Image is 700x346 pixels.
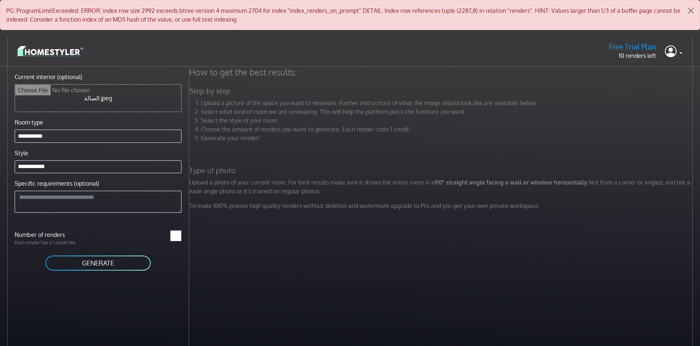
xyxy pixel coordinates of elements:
p: Upload a photo of your current room. For best results make sure it shows the entire room in a Not... [185,178,699,196]
li: Generate your render! [201,134,695,142]
h5: Step by step [185,86,699,96]
button: GENERATE [45,255,151,271]
button: Close [682,0,700,21]
img: logo-3de290ba35641baa71223ecac5eacb59cb85b4c7fdf211dc9aaecaaee71ea2f8.svg [18,45,83,57]
li: Choose the amount of renders you want to generate. Each render costs 1 credit. [201,125,695,134]
p: Each render has a 1 credit fee [10,239,98,246]
label: Number of renders [10,230,98,239]
li: Upload a picture of the space you want to renovate. Further instructions of what the image should... [201,98,695,107]
h5: Free Trial Plan [609,42,656,51]
p: To make 100% private high quality renders without deletion and watermark upgrade to Pro and you g... [185,201,699,210]
label: Specific requirements (optional) [15,179,99,188]
p: 10 renders left [609,51,656,60]
li: Select what kind of room we are renovating. This will help the platform place the furniture you w... [201,107,695,116]
h4: How to get the best results: [185,67,699,78]
label: Current interior (optional) [15,72,82,81]
label: Room type [15,118,43,127]
label: Style [15,149,28,157]
li: Select the style of your room. [201,116,695,125]
strong: 90° straight angle facing a wall or window horizontally. [435,179,589,186]
h5: Type of photo [185,166,699,175]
